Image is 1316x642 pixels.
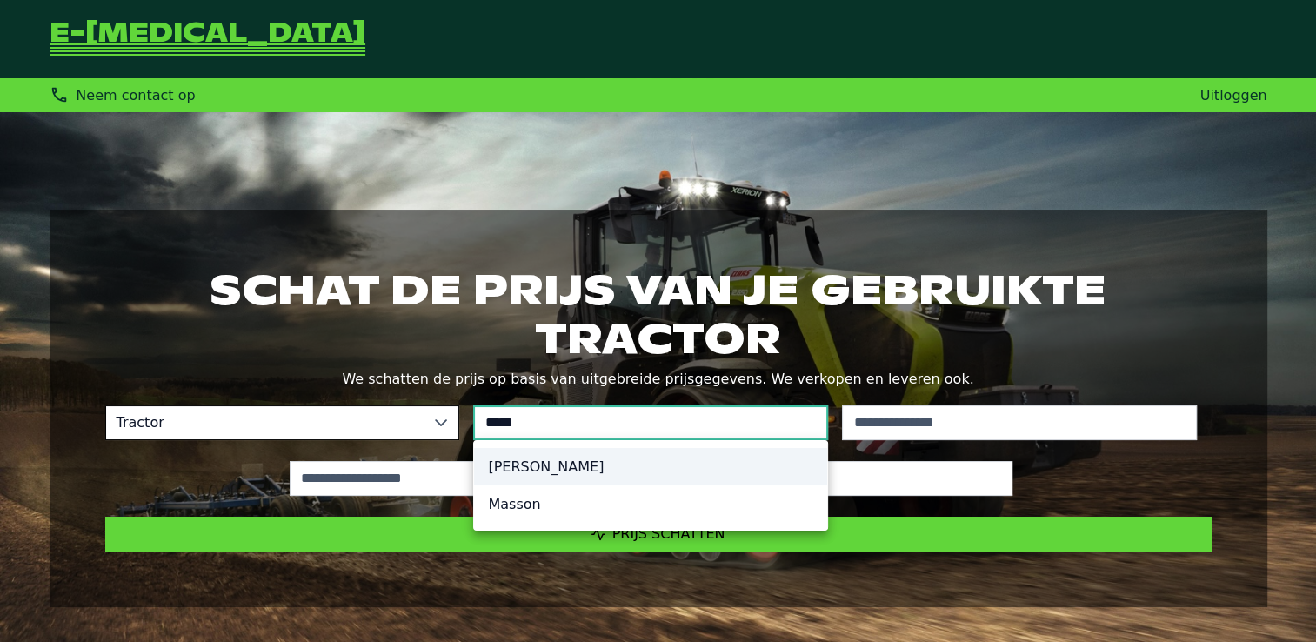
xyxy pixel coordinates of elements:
[105,367,1212,391] p: We schatten de prijs op basis van uitgebreide prijsgegevens. We verkopen en leveren ook.
[612,525,725,542] span: Prijs schatten
[105,265,1212,363] h1: Schat de prijs van je gebruikte tractor
[76,87,195,104] span: Neem contact op
[50,21,365,57] a: Terug naar de startpagina
[1200,87,1267,104] a: Uitloggen
[474,448,827,485] li: Massey Ferguson
[105,517,1212,552] button: Prijs schatten
[474,485,827,523] li: Masson
[106,406,424,439] span: Tractor
[474,441,827,530] ul: Option List
[50,85,196,105] div: Neem contact op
